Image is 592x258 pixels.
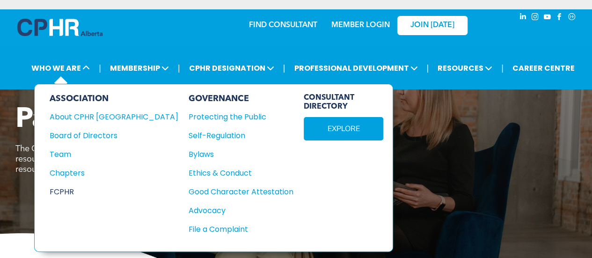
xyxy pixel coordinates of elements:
a: FIND CONSULTANT [249,22,317,29]
span: MEMBERSHIP [107,59,172,77]
span: CPHR DESIGNATION [186,59,277,77]
a: CAREER CENTRE [510,59,577,77]
div: Protecting the Public [189,111,283,123]
span: The Chartered Professional in Human Resources (CPHR) is the only human resources designation reco... [15,145,292,174]
a: FCPHR [50,186,178,198]
div: FCPHR [50,186,166,198]
a: File a Complaint [189,223,293,235]
span: RESOURCES [435,59,495,77]
a: Self-Regulation [189,130,293,141]
a: EXPLORE [304,117,383,140]
a: youtube [542,12,553,24]
div: Board of Directors [50,130,166,141]
span: CONSULTANT DIRECTORY [304,94,383,111]
a: Ethics & Conduct [189,167,293,179]
li: | [426,59,429,78]
div: About CPHR [GEOGRAPHIC_DATA] [50,111,166,123]
a: About CPHR [GEOGRAPHIC_DATA] [50,111,178,123]
a: linkedin [518,12,528,24]
a: Board of Directors [50,130,178,141]
div: Team [50,148,166,160]
a: Chapters [50,167,178,179]
div: Chapters [50,167,166,179]
li: | [283,59,285,78]
a: facebook [555,12,565,24]
li: | [178,59,180,78]
li: | [99,59,101,78]
div: Good Character Attestation [189,186,283,198]
img: A blue and white logo for cp alberta [17,19,102,36]
div: Self-Regulation [189,130,283,141]
div: File a Complaint [189,223,283,235]
div: Bylaws [189,148,283,160]
div: GOVERNANCE [189,94,293,104]
a: Team [50,148,178,160]
span: WHO WE ARE [29,59,93,77]
a: JOIN [DATE] [397,16,468,35]
span: PROFESSIONAL DEVELOPMENT [291,59,420,77]
a: MEMBER LOGIN [331,22,390,29]
div: ASSOCIATION [50,94,178,104]
a: Social network [567,12,577,24]
span: JOIN [DATE] [410,21,454,30]
a: Good Character Attestation [189,186,293,198]
div: Ethics & Conduct [189,167,283,179]
a: instagram [530,12,541,24]
div: Advocacy [189,205,283,216]
a: Protecting the Public [189,111,293,123]
a: Advocacy [189,205,293,216]
li: | [501,59,504,78]
span: Pathways [15,106,144,134]
a: Bylaws [189,148,293,160]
